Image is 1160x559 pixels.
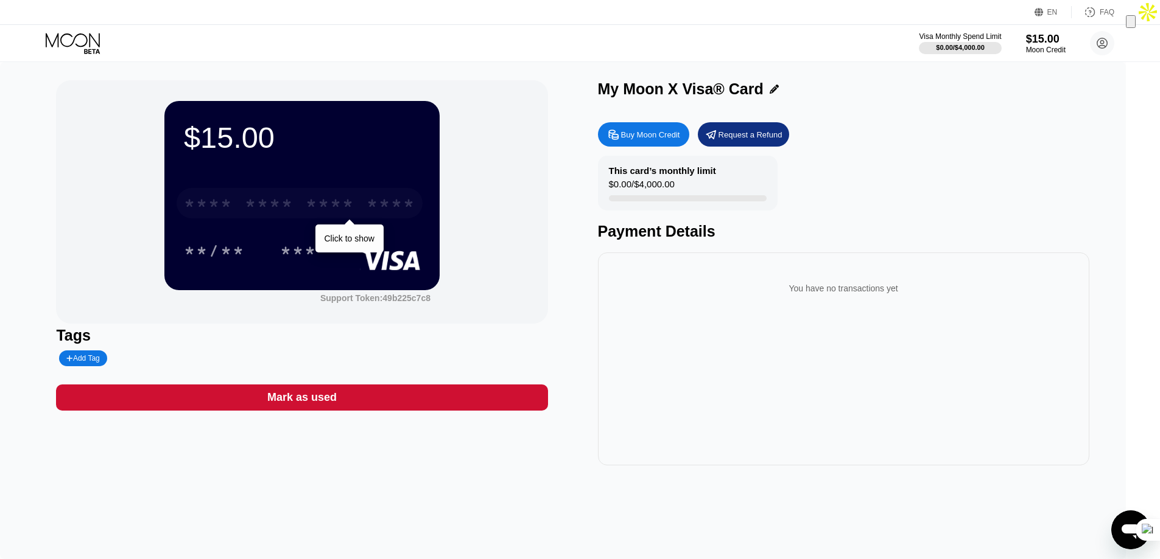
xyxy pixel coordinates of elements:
[608,271,1080,305] div: You have no transactions yet
[598,122,689,147] div: Buy Moon Credit
[1111,510,1150,549] iframe: Button to launch messaging window
[325,234,374,243] div: Click to show
[621,130,680,140] div: Buy Moon Credit
[719,130,782,140] div: Request a Refund
[66,354,99,363] div: Add Tag
[1047,8,1058,16] div: EN
[1100,8,1114,16] div: FAQ
[609,165,716,176] div: This card’s monthly limit
[267,391,337,404] div: Mark as used
[320,293,431,303] div: Support Token: 49b225c7c8
[919,32,1001,41] div: Visa Monthly Spend Limit
[56,384,547,411] div: Mark as used
[1026,33,1066,54] div: $15.00Moon Credit
[56,327,547,344] div: Tags
[1026,33,1066,46] div: $15.00
[598,223,1089,240] div: Payment Details
[1072,6,1114,18] div: FAQ
[184,120,420,155] div: $15.00
[1035,6,1072,18] div: EN
[598,80,764,98] div: My Moon X Visa® Card
[1026,46,1066,54] div: Moon Credit
[609,179,675,195] div: $0.00 / $4,000.00
[919,32,1001,54] div: Visa Monthly Spend Limit$0.00/$4,000.00
[698,122,789,147] div: Request a Refund
[936,44,985,51] div: $0.00 / $4,000.00
[320,293,431,303] div: Support Token:49b225c7c8
[59,350,107,366] div: Add Tag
